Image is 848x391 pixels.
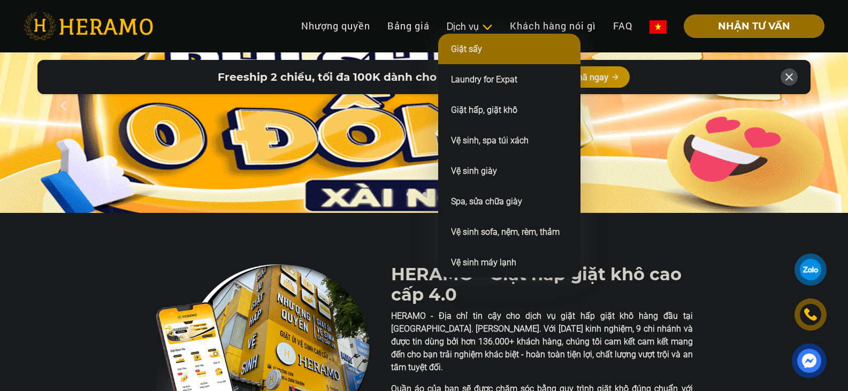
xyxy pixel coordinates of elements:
[544,66,630,88] button: Nhận mã ngay
[675,21,824,31] a: NHẬN TƯ VẤN
[451,44,482,54] a: Giặt sấy
[451,196,522,206] a: Spa, sửa chữa giày
[684,14,824,38] button: NHẬN TƯ VẤN
[451,135,529,145] a: Vệ sinh, spa túi xách
[379,14,438,37] a: Bảng giá
[501,14,605,37] a: Khách hàng nói gì
[218,69,531,85] span: Freeship 2 chiều, tối đa 100K dành cho khách hàng mới
[451,74,517,85] a: Laundry for Expat
[605,14,641,37] a: FAQ
[447,19,493,34] div: Dịch vụ
[451,166,497,176] a: Vệ sinh giày
[451,105,517,115] a: Giặt hấp, giặt khô
[403,191,414,202] button: 1
[803,307,818,323] img: phone-icon
[650,20,667,34] img: vn-flag.png
[391,310,693,374] p: HERAMO - Địa chỉ tin cậy cho dịch vụ giặt hấp giặt khô hàng đầu tại [GEOGRAPHIC_DATA]. [PERSON_NA...
[482,22,493,33] img: subToggleIcon
[796,300,825,329] a: phone-icon
[451,257,516,267] a: Vệ sinh máy lạnh
[24,12,153,40] img: heramo-logo.png
[419,191,430,202] button: 2
[451,227,560,237] a: Vệ sinh sofa, nệm, rèm, thảm
[293,14,379,37] a: Nhượng quyền
[435,191,446,202] button: 3
[391,264,693,305] h1: HERAMO - Giặt hấp giặt khô cao cấp 4.0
